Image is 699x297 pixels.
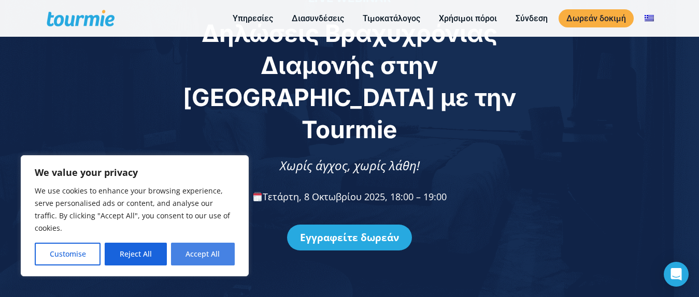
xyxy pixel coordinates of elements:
span: Τετάρτη, 8 Οκτωβρίου 2025, 18:00 – 19:00 [252,190,447,203]
a: Τιμοκατάλογος [355,12,428,25]
a: Υπηρεσίες [225,12,281,25]
a: Χρήσιμοι πόροι [431,12,505,25]
button: Reject All [105,243,166,265]
a: Αλλαγή σε [637,12,662,25]
div: Open Intercom Messenger [664,262,689,287]
p: We use cookies to enhance your browsing experience, serve personalised ads or content, and analys... [35,185,235,234]
button: Customise [35,243,101,265]
p: We value your privacy [35,166,235,179]
a: Εγγραφείτε δωρεάν [287,225,412,250]
button: Accept All [171,243,235,265]
a: Δωρεάν δοκιμή [559,9,634,27]
span: Χωρίς άγχος, χωρίς λάθη! [280,157,420,174]
a: Διασυνδέσεις [284,12,352,25]
a: Σύνδεση [508,12,555,25]
span: Τηλέφωνο [199,42,240,53]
